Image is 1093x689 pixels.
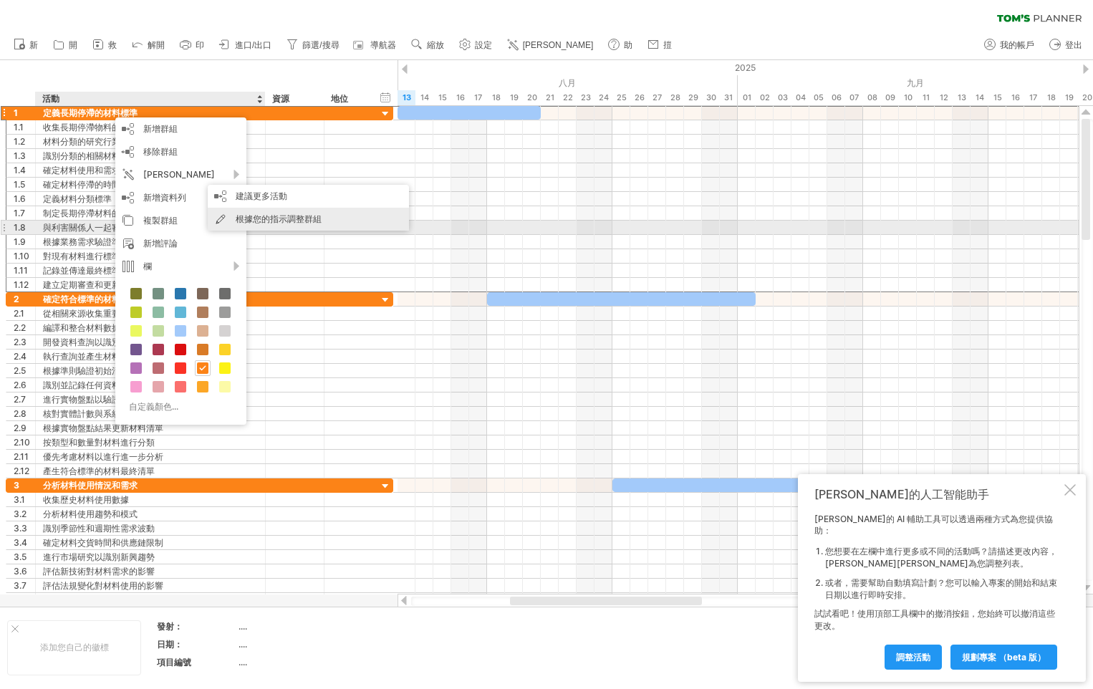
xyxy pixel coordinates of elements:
span: 解開 [148,40,165,50]
div: 收集歷史材料使用數據 [43,493,258,506]
div: Friday, 22 August 2025 [559,90,577,105]
div: Wednesday, 20 August 2025 [523,90,541,105]
a: 縮放 [408,36,448,54]
a: 開 [49,36,82,54]
a: 設定 [456,36,496,54]
span: 移除群組 [143,146,178,157]
font: [PERSON_NAME]的 AI 輔助工具可以透過兩種方式為您提供協助： [814,514,1053,536]
div: 1.10 [14,249,35,263]
a: 印 [176,36,208,54]
div: 2.5 [14,364,35,377]
div: 3.7 [14,579,35,592]
div: Friday, 15 August 2025 [433,90,451,105]
a: 新 [10,36,42,54]
div: 2.4 [14,350,35,363]
div: 建議更多活動 [208,185,409,208]
div: Saturday, 13 September 2025 [953,90,971,105]
span: 助 [624,40,632,50]
div: 執行查詢並產生材料的初始清單 [43,350,258,363]
div: 優先考慮材料以進行進一步分析 [43,450,258,463]
div: 2.9 [14,421,35,435]
span: 設定 [475,40,492,50]
div: 進行實物盤點以驗證物料數量 [43,392,258,406]
div: 3.1 [14,493,35,506]
div: Tuesday, 2 September 2025 [756,90,774,105]
div: Monday, 8 September 2025 [863,90,881,105]
div: 1.2 [14,135,35,148]
div: 1.6 [14,192,35,206]
div: 1.4 [14,163,35,177]
div: Sunday, 31 August 2025 [720,90,738,105]
span: 規劃專案 （Beta 版） [962,652,1046,662]
div: 識別分類的相關材料屬性 [43,149,258,163]
div: 材料分類的研究行業最佳實踐 [43,135,258,148]
div: 1.5 [14,178,35,191]
span: 㨟 [663,40,672,50]
div: .... [239,620,359,632]
div: Tuesday, 26 August 2025 [630,90,648,105]
span: 進口/出口 [235,40,271,50]
div: [PERSON_NAME]的人工智能助手 [814,487,1061,503]
div: 活動 [42,92,257,106]
div: Thursday, 11 September 2025 [917,90,935,105]
a: 登出 [1046,36,1087,54]
div: 1.1 [14,120,35,134]
div: [PERSON_NAME] [115,163,246,186]
div: 收集長期停滯物料的業務需求 [43,120,258,134]
div: Monday, 15 September 2025 [988,90,1006,105]
div: August 2025 [183,75,738,90]
div: 2.1 [14,307,35,320]
div: 制定長期停滯材料的初步標準 [43,206,258,220]
div: 1.7 [14,206,35,220]
div: Thursday, 14 August 2025 [415,90,433,105]
div: 確定材料停滯的時間表 [43,178,258,191]
div: .... [239,656,359,668]
li: 或者，需要幫助自動填寫計劃？您可以輸入專案的開始和結束日期以進行即時安排。 [825,577,1061,602]
div: 對現有材料進行標準影響分析 [43,249,258,263]
div: Saturday, 16 August 2025 [451,90,469,105]
div: Monday, 18 August 2025 [487,90,505,105]
font: 添加您自己的徽標 [40,642,109,652]
div: Friday, 5 September 2025 [809,90,827,105]
div: Tuesday, 19 August 2025 [505,90,523,105]
div: 根據業務需求驗證準則 [43,235,258,249]
div: 1.3 [14,149,35,163]
div: 分析材料使用趨勢和模式 [43,507,258,521]
div: Wednesday, 3 September 2025 [774,90,791,105]
div: Wednesday, 13 August 2025 [398,90,415,105]
div: Sunday, 17 August 2025 [469,90,487,105]
div: 2.12 [14,464,35,478]
div: 3.6 [14,564,35,578]
span: 登出 [1065,40,1082,50]
div: 2.10 [14,435,35,449]
a: [PERSON_NAME] [504,36,598,54]
div: 按類型和數量對材料進行分類 [43,435,258,449]
div: 從相關來源收集重要數據 [43,307,258,320]
span: 印 [196,40,204,50]
a: 助 [605,36,637,54]
div: Monday, 25 August 2025 [612,90,630,105]
div: 建立定期審查和更新標準的流程 [43,278,258,291]
div: 記錄並傳達最終標準 [43,264,258,277]
div: 自定義顏色... [122,397,235,416]
div: 新增群組 [115,117,246,140]
div: 確定材料使用和需求閾值 [43,163,258,177]
div: Thursday, 28 August 2025 [666,90,684,105]
div: Friday, 19 September 2025 [1060,90,1078,105]
div: 根據準則驗證初始清單 [43,364,258,377]
span: 救 [108,40,117,50]
div: 根據實物盤點結果更新材料清單 [43,421,258,435]
span: [PERSON_NAME] [523,40,594,50]
div: Sunday, 24 August 2025 [594,90,612,105]
div: 3.3 [14,521,35,535]
div: 日期： [157,638,236,650]
div: 2.7 [14,392,35,406]
div: 1.8 [14,221,35,234]
div: 定義長期停滯的材料標準 [43,106,258,120]
a: 導航器 [351,36,400,54]
div: .... [239,638,359,650]
a: 篩選/搜尋 [283,36,343,54]
div: 根據您的指示調整群組 [208,208,409,231]
div: 地位 [331,92,362,106]
span: 導航器 [370,40,396,50]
